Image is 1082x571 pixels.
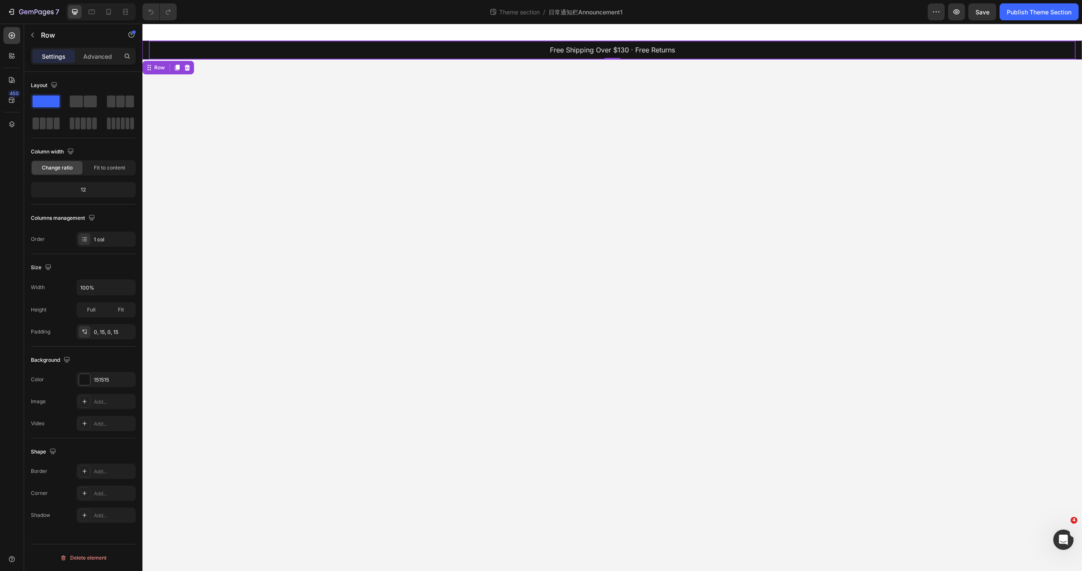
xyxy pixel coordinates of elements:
span: Theme section [497,8,541,16]
div: Order [31,235,45,243]
div: Corner [31,489,48,497]
span: Fit [118,306,124,314]
span: / [543,8,545,16]
p: Advanced [83,52,112,61]
iframe: Design area [142,24,1082,571]
button: Delete element [31,551,136,565]
span: 4 [1071,517,1077,524]
button: 7 [3,3,63,20]
span: 日常通知栏Announcement1 [549,8,623,16]
span: Fit to content [94,164,125,172]
p: Row [41,30,113,40]
div: 1 col [94,236,134,243]
div: Padding [31,328,50,336]
span: Change ratio [42,164,73,172]
div: Add... [94,512,134,519]
div: Add... [94,490,134,497]
span: Save [975,8,989,16]
div: Background [31,355,72,366]
input: Auto [77,280,135,295]
iframe: Intercom live chat [1053,530,1074,550]
div: Color [31,376,44,383]
div: 12 [33,184,134,196]
div: 450 [8,90,20,97]
div: Add... [94,398,134,406]
div: Add... [94,468,134,475]
div: Height [31,306,46,314]
div: Publish Theme Section [1007,8,1071,16]
p: Settings [42,52,66,61]
p: 7 [55,7,59,17]
div: Undo/Redo [142,3,177,20]
div: Size [31,262,53,273]
div: Column width [31,146,76,158]
div: Width [31,284,45,291]
div: Add... [94,420,134,428]
div: Border [31,467,47,475]
div: Columns management [31,213,97,224]
div: Shape [31,446,58,458]
div: 151515 [94,376,134,384]
button: Publish Theme Section [1000,3,1079,20]
div: Delete element [60,553,107,563]
div: Layout [31,80,59,91]
div: Image [31,398,46,405]
button: Save [968,3,996,20]
div: Video [31,420,44,427]
div: 0, 15, 0, 15 [94,328,134,336]
div: Shadow [31,511,50,519]
span: Full [87,306,96,314]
